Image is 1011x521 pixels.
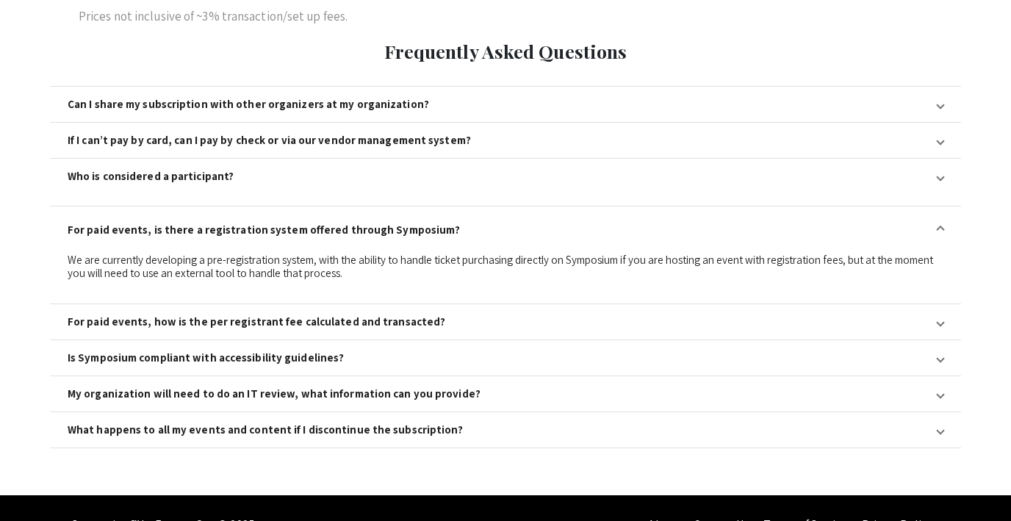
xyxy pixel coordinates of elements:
div: Who is considered a participant? [68,170,234,183]
div: My organization will need to do an IT review, what information can you provide? [68,387,481,400]
div: What happens to all my events and content if I discontinue the subscription? [68,423,464,436]
mat-expansion-panel-header: If I can’t pay by card, can I pay by check or via our vendor management system? [50,123,961,158]
mat-expansion-panel-header: Is Symposium compliant with accessibility guidelines? [50,340,961,376]
mat-expansion-panel-header: Can I share my subscription with other organizers at my organization? [50,87,961,122]
iframe: Chat [11,455,62,510]
div: If I can’t pay by card, can I pay by check or via our vendor management system? [68,134,471,147]
mat-expansion-panel-header: What happens to all my events and content if I discontinue the subscription? [50,412,961,448]
div: For paid events, how is the per registrant fee calculated and transacted? [68,315,445,328]
mat-expansion-panel-header: My organization will need to do an IT review, what information can you provide? [50,376,961,412]
div: For paid events, is there a registration system offered through Symposium? [68,223,460,237]
div: Can I share my subscription with other organizers at my organization? [68,98,429,111]
div: Is Symposium compliant with accessibility guidelines? [68,351,344,364]
mat-expansion-panel-header: For paid events, is there a registration system offered through Symposium? [50,206,961,254]
h3: Frequently Asked Questions [61,40,950,62]
mat-expansion-panel-header: Who is considered a participant? [50,159,961,194]
p: Prices not inclusive of ~3% transaction/set up fees. [79,7,348,26]
mat-expansion-panel-header: For paid events, how is the per registrant fee calculated and transacted? [50,304,961,339]
div: We are currently developing a pre-registration system, with the ability to handle ticket purchasi... [68,254,943,280]
div: For paid events, is there a registration system offered through Symposium? [50,254,961,292]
